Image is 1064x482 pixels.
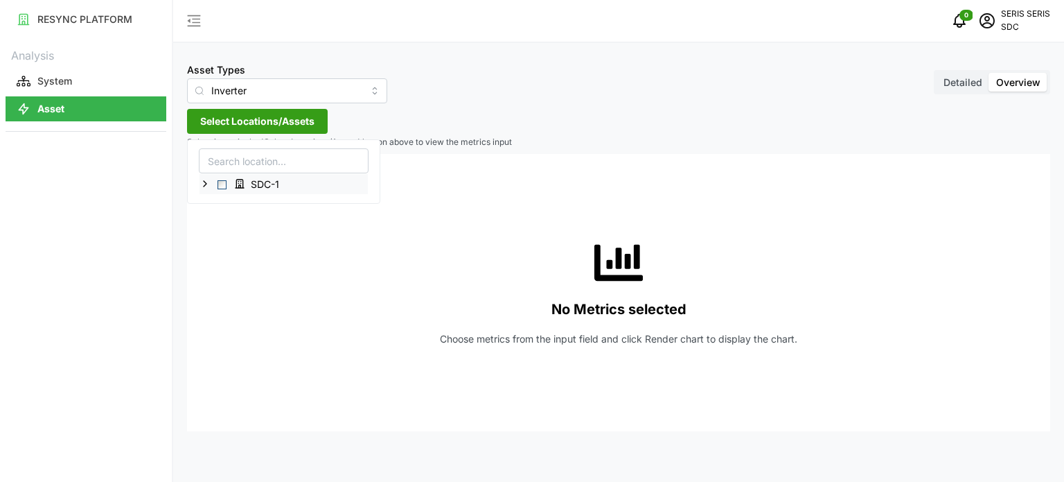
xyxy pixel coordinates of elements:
[251,178,279,191] span: SDC-1
[6,44,166,64] p: Analysis
[199,148,369,173] input: Search location...
[440,332,797,346] p: Choose metrics from the input field and click Render chart to display the chart.
[37,12,132,26] p: RESYNC PLATFORM
[6,69,166,94] button: System
[187,139,380,204] div: Select Locations/Assets
[6,67,166,95] a: System
[229,175,289,192] span: SDC-1
[218,180,227,189] span: Select SDC-1
[964,10,968,20] span: 0
[946,7,973,35] button: notifications
[6,95,166,123] a: Asset
[187,137,1050,148] p: Select items in the 'Select Locations/Assets' button above to view the metrics input
[1001,21,1050,34] p: SDC
[551,298,686,321] p: No Metrics selected
[996,76,1040,88] span: Overview
[943,76,982,88] span: Detailed
[37,102,64,116] p: Asset
[37,74,72,88] p: System
[187,62,245,78] label: Asset Types
[6,96,166,121] button: Asset
[6,6,166,33] a: RESYNC PLATFORM
[1001,8,1050,21] p: SERIS SERIS
[6,7,166,32] button: RESYNC PLATFORM
[200,110,314,133] span: Select Locations/Assets
[187,109,328,134] button: Select Locations/Assets
[973,7,1001,35] button: schedule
